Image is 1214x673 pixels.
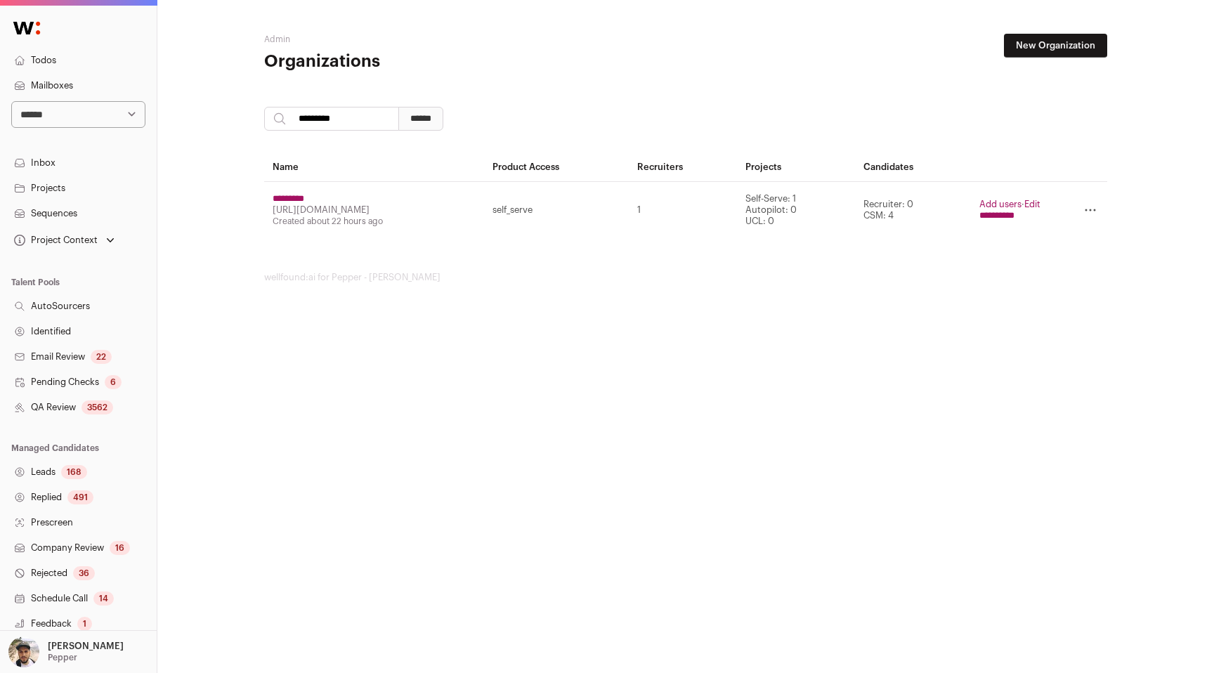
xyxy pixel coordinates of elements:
button: Open dropdown [6,636,126,667]
a: [URL][DOMAIN_NAME] [273,205,370,214]
div: 491 [67,490,93,504]
th: Product Access [484,153,629,182]
th: Candidates [855,153,970,182]
td: Self-Serve: 1 Autopilot: 0 UCL: 0 [737,182,855,239]
td: self_serve [484,182,629,239]
a: Admin [264,35,290,44]
div: 22 [91,350,112,364]
footer: wellfound:ai for Pepper - [PERSON_NAME] [264,272,1107,283]
td: 1 [629,182,737,239]
div: 1 [77,617,92,631]
h1: Organizations [264,51,545,73]
a: Edit [1024,200,1040,209]
a: New Organization [1004,34,1107,58]
div: 14 [93,592,114,606]
div: 168 [61,465,87,479]
div: Created about 22 hours ago [273,216,476,227]
div: 36 [73,566,95,580]
div: 3562 [81,400,113,414]
div: 6 [105,375,122,389]
th: Projects [737,153,855,182]
div: 16 [110,541,130,555]
p: [PERSON_NAME] [48,641,124,652]
td: Recruiter: 0 CSM: 4 [855,182,970,239]
td: · [971,182,1049,239]
img: 12689830-medium_jpg [8,636,39,667]
div: Project Context [11,235,98,246]
img: Wellfound [6,14,48,42]
th: Name [264,153,484,182]
button: Open dropdown [11,230,117,250]
p: Pepper [48,652,77,663]
th: Recruiters [629,153,737,182]
a: Add users [979,200,1022,209]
